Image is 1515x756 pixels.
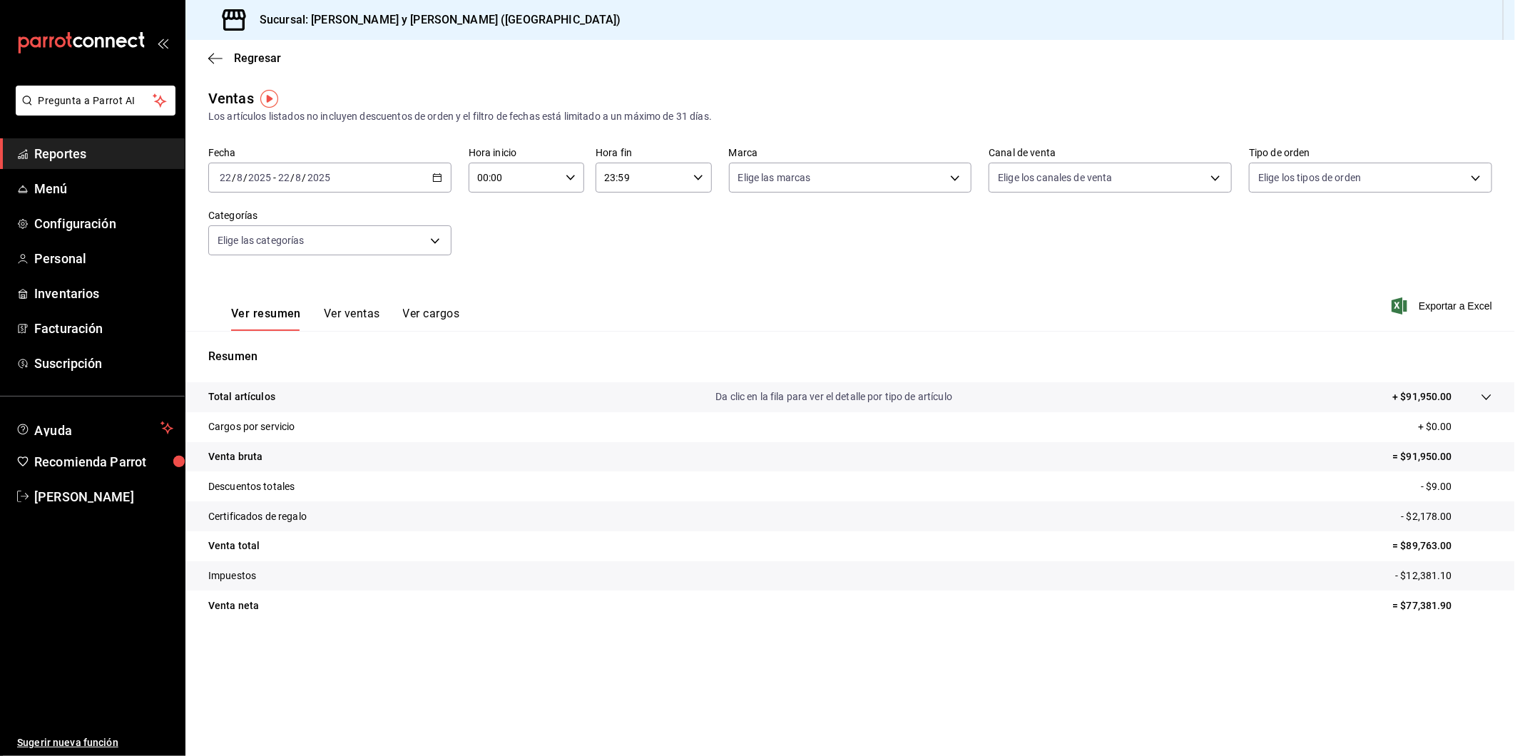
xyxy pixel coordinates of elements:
label: Marca [729,148,972,158]
p: Cargos por servicio [208,419,295,434]
img: Tooltip marker [260,90,278,108]
p: - $12,381.10 [1395,568,1492,583]
span: Pregunta a Parrot AI [39,93,153,108]
button: Ver cargos [403,307,460,331]
p: = $77,381.90 [1392,598,1492,613]
p: Venta neta [208,598,259,613]
div: navigation tabs [231,307,459,331]
span: / [232,172,236,183]
span: Reportes [34,144,173,163]
button: Ver ventas [324,307,380,331]
label: Tipo de orden [1249,148,1492,158]
p: - $2,178.00 [1402,509,1492,524]
span: Sugerir nueva función [17,735,173,750]
span: - [273,172,276,183]
input: -- [236,172,243,183]
span: Inventarios [34,284,173,303]
span: Regresar [234,51,281,65]
input: -- [295,172,302,183]
input: -- [219,172,232,183]
div: Los artículos listados no incluyen descuentos de orden y el filtro de fechas está limitado a un m... [208,109,1492,124]
span: Facturación [34,319,173,338]
input: -- [277,172,290,183]
span: / [290,172,295,183]
a: Pregunta a Parrot AI [10,103,175,118]
p: Venta bruta [208,449,262,464]
span: Recomienda Parrot [34,452,173,471]
span: Menú [34,179,173,198]
p: Venta total [208,538,260,553]
p: - $9.00 [1421,479,1492,494]
span: Elige las categorías [218,233,305,247]
p: = $89,763.00 [1392,538,1492,553]
span: Personal [34,249,173,268]
button: Regresar [208,51,281,65]
input: ---- [307,172,331,183]
button: Exportar a Excel [1394,297,1492,315]
p: Total artículos [208,389,275,404]
h3: Sucursal: [PERSON_NAME] y [PERSON_NAME] ([GEOGRAPHIC_DATA]) [248,11,621,29]
label: Categorías [208,211,452,221]
input: ---- [248,172,272,183]
span: Elige los tipos de orden [1258,170,1361,185]
p: + $0.00 [1418,419,1492,434]
label: Hora inicio [469,148,584,158]
button: open_drawer_menu [157,37,168,48]
p: Impuestos [208,568,256,583]
span: / [302,172,307,183]
label: Fecha [208,148,452,158]
p: Descuentos totales [208,479,295,494]
div: Ventas [208,88,254,109]
button: Ver resumen [231,307,301,331]
button: Pregunta a Parrot AI [16,86,175,116]
span: Elige las marcas [738,170,811,185]
p: Certificados de regalo [208,509,307,524]
label: Canal de venta [989,148,1232,158]
span: / [243,172,248,183]
span: Ayuda [34,419,155,436]
p: = $91,950.00 [1392,449,1492,464]
span: Elige los canales de venta [998,170,1112,185]
p: Resumen [208,348,1492,365]
p: + $91,950.00 [1392,389,1452,404]
span: Configuración [34,214,173,233]
span: Suscripción [34,354,173,373]
p: Da clic en la fila para ver el detalle por tipo de artículo [715,389,952,404]
label: Hora fin [596,148,711,158]
span: [PERSON_NAME] [34,487,173,506]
